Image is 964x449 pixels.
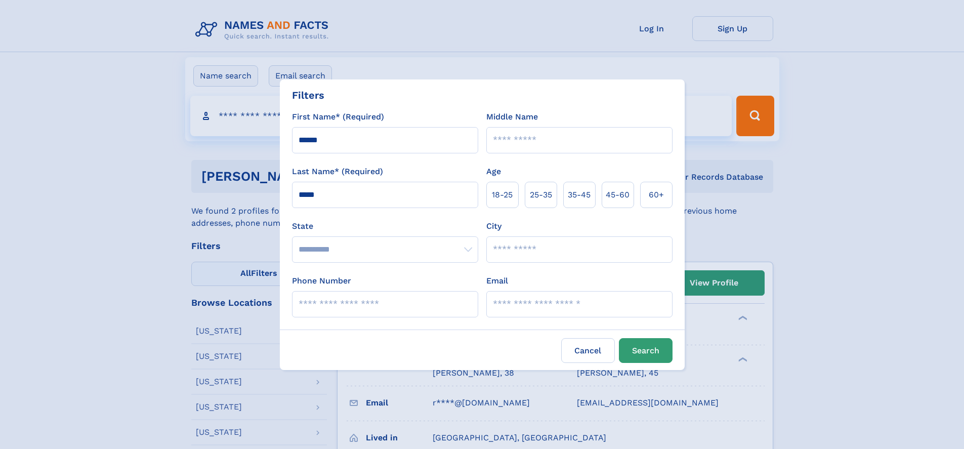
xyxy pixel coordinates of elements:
button: Search [619,338,673,363]
label: City [486,220,501,232]
label: Last Name* (Required) [292,166,383,178]
span: 35‑45 [568,189,591,201]
label: Phone Number [292,275,351,287]
div: Filters [292,88,324,103]
span: 25‑35 [530,189,552,201]
label: Age [486,166,501,178]
span: 45‑60 [606,189,630,201]
label: State [292,220,478,232]
span: 60+ [649,189,664,201]
label: Middle Name [486,111,538,123]
label: First Name* (Required) [292,111,384,123]
label: Email [486,275,508,287]
span: 18‑25 [492,189,513,201]
label: Cancel [561,338,615,363]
